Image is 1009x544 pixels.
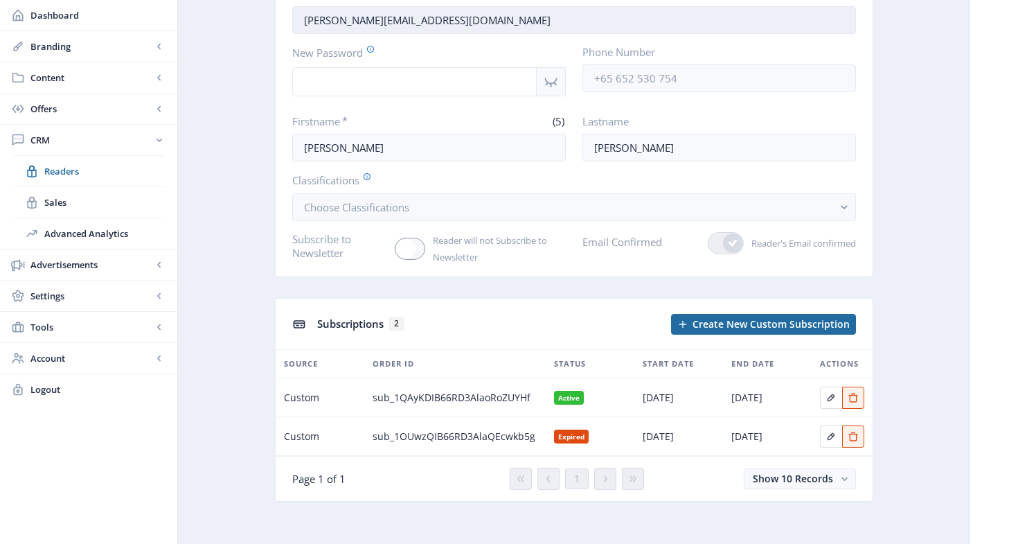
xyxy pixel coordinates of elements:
a: Advanced Analytics [14,218,163,249]
label: Subscribe to Newsletter [292,232,384,260]
a: Edit page [820,389,842,403]
a: Sales [14,187,163,218]
span: Status [554,356,586,372]
a: Edit page [842,428,864,441]
nb-badge: Active [554,391,584,405]
span: Subscriptions [317,317,384,331]
span: (5) [551,114,566,128]
span: Dashboard [30,8,166,22]
span: Logout [30,383,166,396]
span: Page 1 of 1 [292,472,346,486]
app-collection-view: Subscriptions [275,298,873,502]
span: [DATE] [731,389,762,406]
span: CRM [30,133,152,147]
span: Create New Custom Subscription [693,319,850,330]
span: End Date [731,356,774,372]
button: Show 10 Records [744,468,856,489]
span: Order ID [373,356,414,372]
nb-icon: Show password [537,67,566,96]
span: Custom [284,428,319,445]
span: Content [30,71,152,85]
span: Branding [30,40,152,53]
label: Classifications [292,173,845,188]
span: 1 [574,473,580,484]
button: 1 [565,468,589,489]
span: Offers [30,102,152,116]
span: Reader's Email confirmed [744,235,856,252]
span: [DATE] [731,428,762,445]
span: Start Date [643,356,694,372]
span: Choose Classifications [304,200,409,214]
a: Edit page [842,389,864,403]
span: Sales [44,195,163,209]
span: 2 [389,317,404,331]
span: Source [284,356,318,372]
nb-badge: Expired [554,430,589,444]
label: Firstname [292,114,424,128]
span: Account [30,351,152,365]
input: Enter reader’s lastname [582,134,856,161]
a: New page [663,314,856,335]
span: [DATE] [643,428,674,445]
label: Phone Number [582,45,845,59]
span: Advertisements [30,258,152,272]
span: sub_1OUwzQIB66RD3AlaQEcwkb5g [373,428,535,445]
span: Actions [820,356,859,372]
span: Settings [30,289,152,303]
a: Edit page [820,428,842,441]
span: Tools [30,320,152,334]
span: sub_1QAyKDIB66RD3AlaoRoZUYHf [373,389,530,406]
input: +65 652 530 754 [582,64,856,92]
span: Show 10 Records [753,472,833,485]
button: Choose Classifications [292,193,856,221]
button: Create New Custom Subscription [671,314,856,335]
span: Readers [44,164,163,178]
span: [DATE] [643,389,674,406]
span: Advanced Analytics [44,227,163,240]
a: Readers [14,156,163,186]
span: Custom [284,389,319,406]
label: Lastname [582,114,845,128]
span: Reader will not Subscribe to Newsletter [425,232,566,265]
input: Enter reader’s email [292,6,856,34]
input: Enter reader’s firstname [292,134,566,161]
label: New Password [292,45,555,60]
label: Email Confirmed [582,232,662,252]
